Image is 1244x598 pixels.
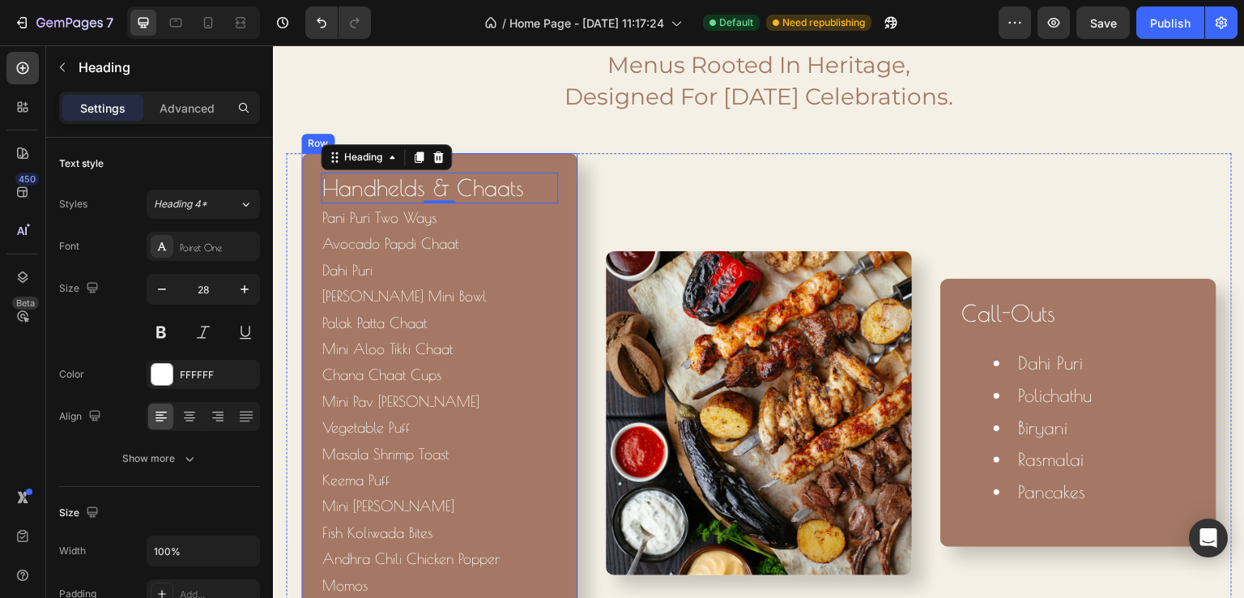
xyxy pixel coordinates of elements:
h2: call-outs [687,253,924,284]
div: Styles [59,197,87,211]
div: Size [59,502,102,524]
p: 7 [106,13,113,32]
div: Color [59,367,84,382]
li: Polichathu [721,335,922,367]
span: Need republishing [782,15,865,30]
div: Width [59,544,86,558]
p: Settings [80,100,126,117]
input: Auto [147,536,259,566]
button: Heading 4* [147,190,260,219]
div: Open Intercom Messenger [1189,519,1228,557]
div: Text style [59,156,104,171]
li: Biryani [721,367,922,399]
button: Publish [1136,6,1204,39]
div: Poiret One [180,240,256,254]
div: Show more [122,451,198,467]
span: Heading 4* [154,197,207,211]
div: Align [59,406,104,428]
div: Font [59,239,79,254]
span: / [502,15,506,32]
div: Row [32,91,58,105]
span: Default [719,15,753,30]
button: Show more [59,444,260,473]
div: Publish [1150,15,1191,32]
p: Advanced [160,100,215,117]
li: Rasmalai [721,399,922,431]
p: Heading [79,58,253,77]
iframe: To enrich screen reader interactions, please activate Accessibility in Grammarly extension settings [273,45,1244,598]
button: Save [1076,6,1130,39]
div: Undo/Redo [305,6,371,39]
div: FFFFFF [180,368,256,382]
li: Dahi Puri [721,302,922,335]
button: 7 [6,6,121,39]
img: gempages_583913429383775043-4988e4b9-5562-42d6-995d-841765067b57.jpg [333,206,640,530]
div: 450 [15,173,39,186]
li: Pancakes [721,431,922,463]
span: Home Page - [DATE] 11:17:24 [509,15,664,32]
div: Beta [12,297,39,310]
div: Size [59,278,102,300]
span: Save [1090,16,1117,30]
